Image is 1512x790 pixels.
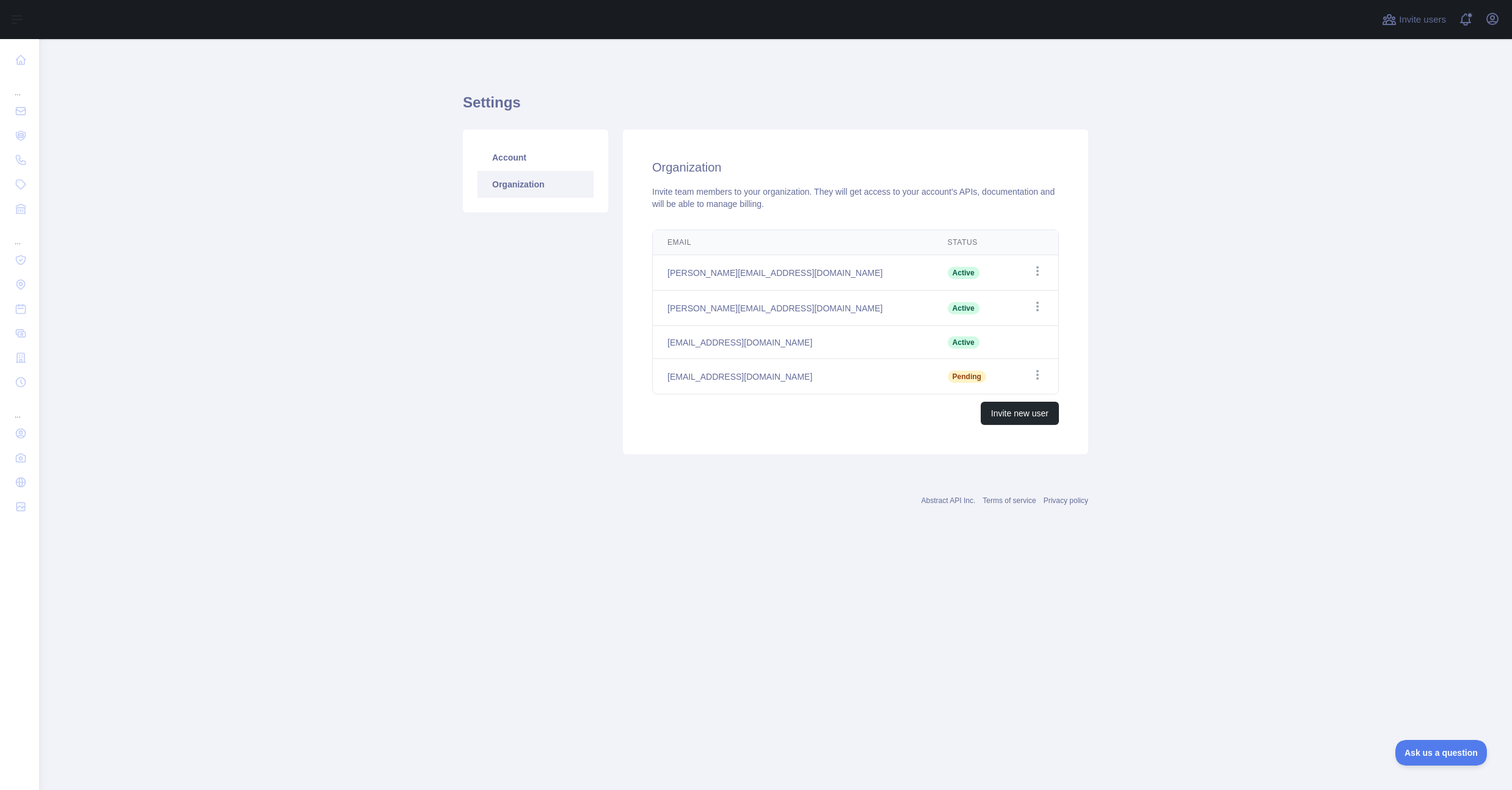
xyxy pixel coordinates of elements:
[1399,13,1446,27] span: Invite users
[921,496,976,505] a: Abstract API Inc.
[1044,496,1088,505] a: Privacy policy
[948,371,986,383] span: Pending
[1379,10,1448,29] button: Invite users
[10,73,29,98] div: ...
[948,302,980,314] span: Active
[653,255,933,291] td: [PERSON_NAME][EMAIL_ADDRESS][DOMAIN_NAME]
[10,396,29,420] div: ...
[653,291,933,326] td: [PERSON_NAME][EMAIL_ADDRESS][DOMAIN_NAME]
[653,359,933,394] td: [EMAIL_ADDRESS][DOMAIN_NAME]
[653,326,933,359] td: [EMAIL_ADDRESS][DOMAIN_NAME]
[478,144,594,171] a: Account
[653,230,933,255] th: Email
[981,402,1059,425] button: Invite new user
[948,336,980,349] span: Active
[983,496,1036,505] a: Terms of service
[948,267,980,279] span: Active
[652,159,1059,176] h2: Organization
[652,186,1059,210] div: Invite team members to your organization. They will get access to your account's APIs, documentat...
[10,222,29,247] div: ...
[463,93,1088,122] h1: Settings
[933,230,1011,255] th: Status
[1395,740,1488,766] iframe: Toggle Customer Support
[478,171,594,198] a: Organization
